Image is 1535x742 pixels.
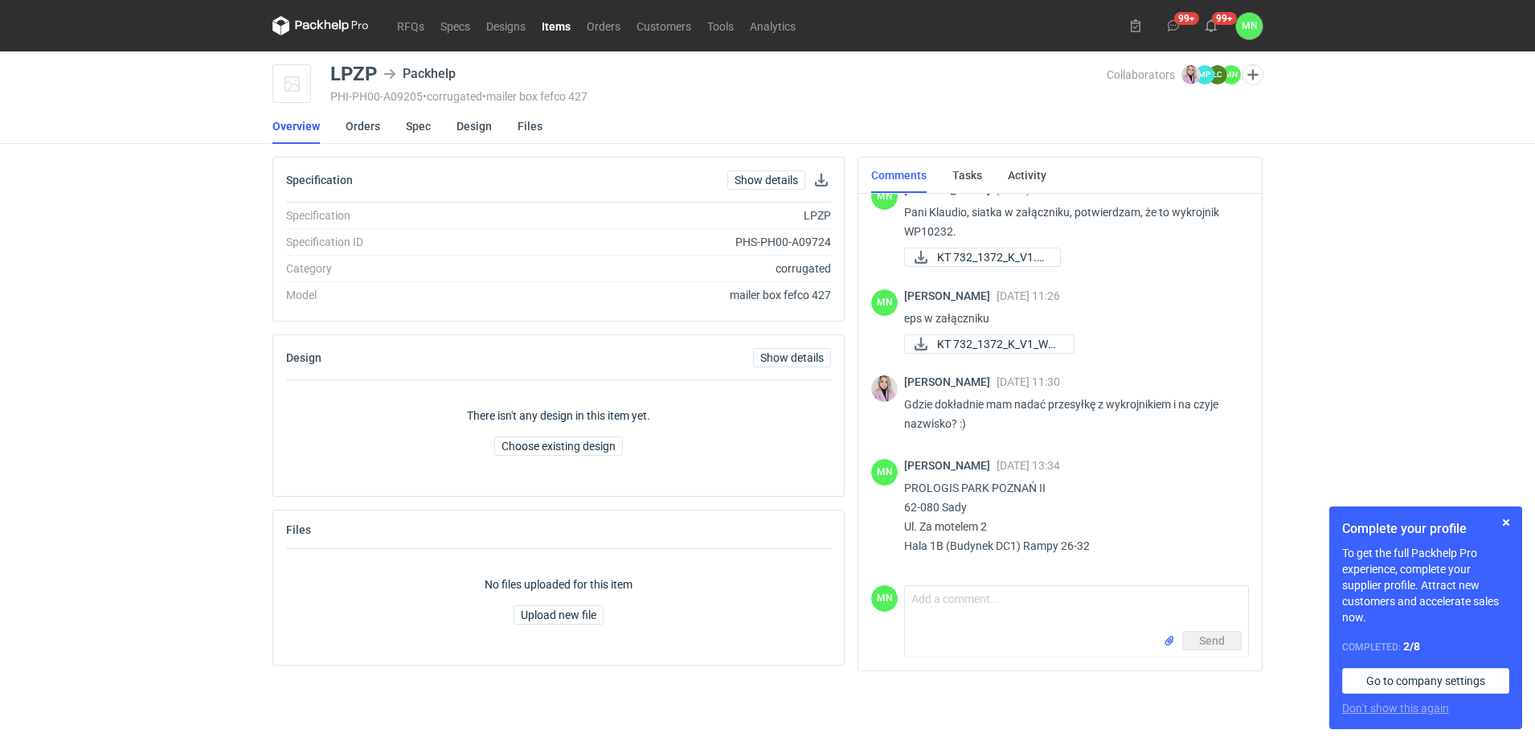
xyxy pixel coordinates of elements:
p: PROLOGIS PARK POZNAŃ II 62-080 Sady Ul. Za motelem 2 Hala 1B (Budynek DC1) Rampy 26-32 [904,478,1236,555]
span: • mailer box fefco 427 [482,90,587,103]
button: Edit collaborators [1242,64,1263,85]
div: Małgorzata Nowotna [871,585,898,612]
img: Klaudia Wiśniewska [871,375,898,402]
div: Specification ID [286,234,504,250]
a: KT 732_1372_K_V1_W1.... [904,334,1074,354]
button: MN [1236,13,1263,39]
button: Don’t show this again [1342,700,1449,716]
h2: Specification [286,174,353,187]
p: To get the full Packhelp Pro experience, complete your supplier profile. Attract new customers an... [1342,545,1509,625]
div: KT 732_1372_K_V1_W1.eps [904,334,1065,354]
h2: Design [286,351,321,364]
span: KT 732_1372_K_V1.pdf [937,248,1047,266]
a: Specs [432,16,478,35]
div: Małgorzata Nowotna [871,459,898,486]
a: Overview [272,109,320,144]
div: Specification [286,207,504,223]
span: [DATE] 11:26 [997,289,1060,302]
a: Spec [406,109,431,144]
div: LPZP [330,64,377,84]
a: RFQs [389,16,432,35]
button: Choose existing design [494,437,623,456]
strong: 2 / 8 [1403,640,1420,653]
figcaption: MP [1195,65,1214,84]
p: eps w załączniku [904,309,1236,328]
a: Activity [1008,158,1046,193]
button: Skip for now [1496,513,1516,532]
span: Send [1199,635,1225,646]
figcaption: MN [871,183,898,210]
span: Upload new file [521,609,596,621]
p: There isn't any design in this item yet. [467,408,650,424]
figcaption: MN [871,585,898,612]
div: Completed: [1342,638,1509,655]
a: Go to company settings [1342,668,1509,694]
div: Małgorzata Nowotna [1236,13,1263,39]
div: Packhelp [383,64,456,84]
span: KT 732_1372_K_V1_W1.... [937,335,1061,353]
h2: Files [286,523,311,536]
div: PHS-PH00-A09724 [504,234,831,250]
svg: Packhelp Pro [272,16,369,35]
span: [PERSON_NAME] [904,289,997,302]
a: KT 732_1372_K_V1.pdf [904,248,1061,267]
button: Upload new file [514,605,604,625]
figcaption: MN [871,289,898,316]
span: [PERSON_NAME] [904,375,997,388]
div: mailer box fefco 427 [504,287,831,303]
a: Tools [699,16,742,35]
a: Customers [628,16,699,35]
span: • corrugated [423,90,482,103]
p: Pani Klaudio, siatka w załączniku, potwierdzam, że to wykrojnik WP10232. [904,203,1236,241]
span: [PERSON_NAME] [904,459,997,472]
span: [DATE] 13:34 [997,459,1060,472]
span: Collaborators [1107,68,1175,81]
a: Design [456,109,492,144]
div: Model [286,287,504,303]
a: Analytics [742,16,804,35]
a: Orders [346,109,380,144]
a: Designs [478,16,534,35]
a: Files [518,109,542,144]
div: Małgorzata Nowotna [871,183,898,210]
h1: Complete your profile [1342,519,1509,539]
a: Items [534,16,579,35]
p: Gdzie dokładnie mam nadać przesyłkę z wykrojnikiem i na czyje nazwisko? :) [904,395,1236,433]
div: corrugated [504,260,831,277]
button: Download specification [812,170,831,190]
div: LPZP [504,207,831,223]
figcaption: MN [1222,65,1241,84]
a: Show details [753,348,831,367]
a: Comments [871,158,927,193]
button: Send [1182,631,1242,650]
div: Małgorzata Nowotna [871,289,898,316]
p: No files uploaded for this item [485,576,632,592]
span: [DATE] 11:30 [997,375,1060,388]
button: 99+ [1198,13,1224,39]
button: 99+ [1160,13,1186,39]
figcaption: MN [871,459,898,486]
div: PHI-PH00-A09205 [330,90,1107,103]
span: Choose existing design [501,441,616,452]
div: Category [286,260,504,277]
a: Tasks [952,158,982,193]
img: Klaudia Wiśniewska [1181,65,1201,84]
a: Orders [579,16,628,35]
a: Show details [727,170,805,190]
figcaption: ŁC [1208,65,1227,84]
